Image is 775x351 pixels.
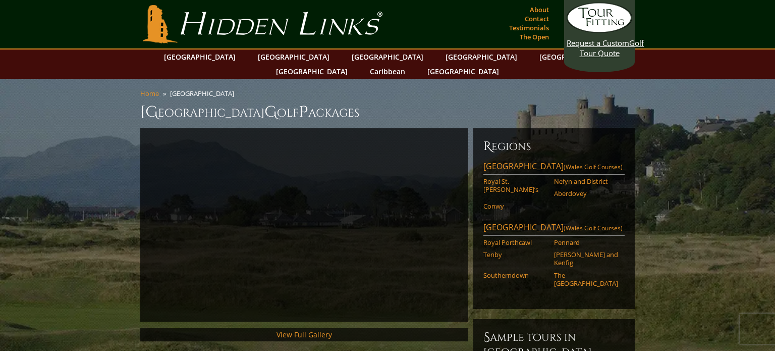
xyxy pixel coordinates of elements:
[422,64,504,79] a: [GEOGRAPHIC_DATA]
[276,330,332,339] a: View Full Gallery
[170,89,238,98] li: [GEOGRAPHIC_DATA]
[554,250,618,267] a: [PERSON_NAME] and Kenfig
[253,49,335,64] a: [GEOGRAPHIC_DATA]
[483,202,547,210] a: Conwy
[567,38,629,48] span: Request a Custom
[483,161,625,175] a: [GEOGRAPHIC_DATA](Wales Golf Courses)
[347,49,428,64] a: [GEOGRAPHIC_DATA]
[264,102,277,122] span: G
[483,138,625,155] h6: Regions
[483,250,547,259] a: Tenby
[159,49,241,64] a: [GEOGRAPHIC_DATA]
[271,64,353,79] a: [GEOGRAPHIC_DATA]
[299,102,308,122] span: P
[554,177,618,185] a: Nefyn and District
[140,102,635,122] h1: [GEOGRAPHIC_DATA] olf ackages
[522,12,551,26] a: Contact
[567,3,632,58] a: Request a CustomGolf Tour Quote
[564,224,623,232] span: (Wales Golf Courses)
[534,49,616,64] a: [GEOGRAPHIC_DATA]
[517,30,551,44] a: The Open
[483,238,547,246] a: Royal Porthcawl
[527,3,551,17] a: About
[507,21,551,35] a: Testimonials
[440,49,522,64] a: [GEOGRAPHIC_DATA]
[150,138,458,312] iframe: Sir-Nick-on-Wales
[140,89,159,98] a: Home
[365,64,410,79] a: Caribbean
[554,271,618,288] a: The [GEOGRAPHIC_DATA]
[483,222,625,236] a: [GEOGRAPHIC_DATA](Wales Golf Courses)
[483,177,547,194] a: Royal St. [PERSON_NAME]’s
[554,189,618,197] a: Aberdovey
[564,163,623,171] span: (Wales Golf Courses)
[483,271,547,279] a: Southerndown
[554,238,618,246] a: Pennard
